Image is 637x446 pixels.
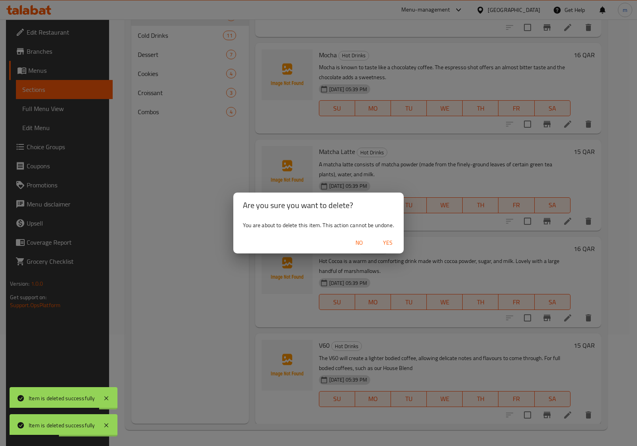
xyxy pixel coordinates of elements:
h2: Are you sure you want to delete? [243,199,394,212]
div: You are about to delete this item. This action cannot be undone. [233,218,404,232]
div: Item is deleted successfully [29,421,95,430]
button: Yes [375,236,401,250]
span: Yes [378,238,397,248]
button: No [346,236,372,250]
span: No [350,238,369,248]
div: Item is deleted successfully [29,394,95,403]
